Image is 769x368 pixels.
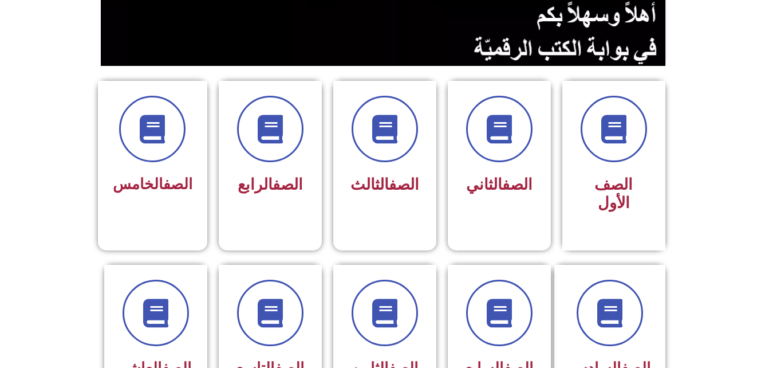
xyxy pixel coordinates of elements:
[238,175,303,194] span: الرابع
[113,175,192,193] span: الخامس
[502,175,533,194] a: الصف
[163,175,192,193] a: الصف
[350,175,419,194] span: الثالث
[466,175,533,194] span: الثاني
[273,175,303,194] a: الصف
[389,175,419,194] a: الصف
[594,175,633,212] span: الصف الأول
